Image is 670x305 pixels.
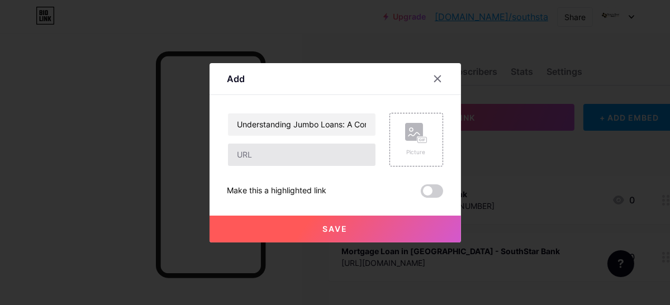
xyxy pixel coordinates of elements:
[228,113,376,136] input: Title
[227,72,245,85] div: Add
[322,224,348,233] span: Save
[227,184,327,198] div: Make this a highlighted link
[210,216,461,242] button: Save
[228,144,376,166] input: URL
[405,148,427,156] div: Picture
